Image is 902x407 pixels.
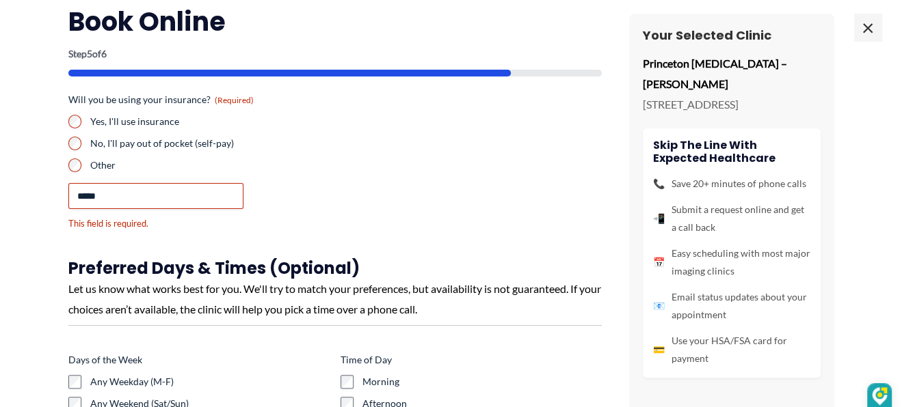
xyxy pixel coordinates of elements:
li: Easy scheduling with most major imaging clinics [653,244,810,280]
li: Submit a request online and get a call back [653,201,810,236]
h4: Skip the line with Expected Healthcare [653,139,810,165]
span: 💳 [653,341,665,359]
span: 📅 [653,253,665,271]
span: × [854,14,881,41]
span: 5 [87,48,92,59]
label: Any Weekday (M-F) [90,375,330,389]
label: No, I'll pay out of pocket (self-pay) [90,137,330,150]
h3: Your Selected Clinic [643,27,821,43]
li: Email status updates about your appointment [653,288,810,324]
img: DzVsEph+IJtmAAAAAElFTkSuQmCC [872,387,888,406]
div: This field is required. [68,217,330,230]
h2: Book Online [68,5,602,38]
li: Use your HSA/FSA card for payment [653,332,810,367]
p: Step of [68,49,602,59]
li: Save 20+ minutes of phone calls [653,175,810,193]
legend: Days of the Week [68,353,142,367]
span: 📞 [653,175,665,193]
label: Morning [362,375,602,389]
h3: Preferred Days & Times (Optional) [68,257,602,279]
p: [STREET_ADDRESS] [643,94,821,115]
label: Yes, I'll use insurance [90,115,330,128]
span: 📲 [653,210,665,227]
span: 6 [101,48,107,59]
div: Let us know what works best for you. We'll try to match your preferences, but availability is not... [68,279,602,319]
input: Other Choice, please specify [68,183,243,209]
p: Princeton [MEDICAL_DATA] – [PERSON_NAME] [643,53,821,94]
span: (Required) [215,95,254,105]
legend: Time of Day [341,353,392,367]
legend: Will you be using your insurance? [68,93,254,107]
span: 📧 [653,297,665,315]
label: Other [90,158,330,172]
